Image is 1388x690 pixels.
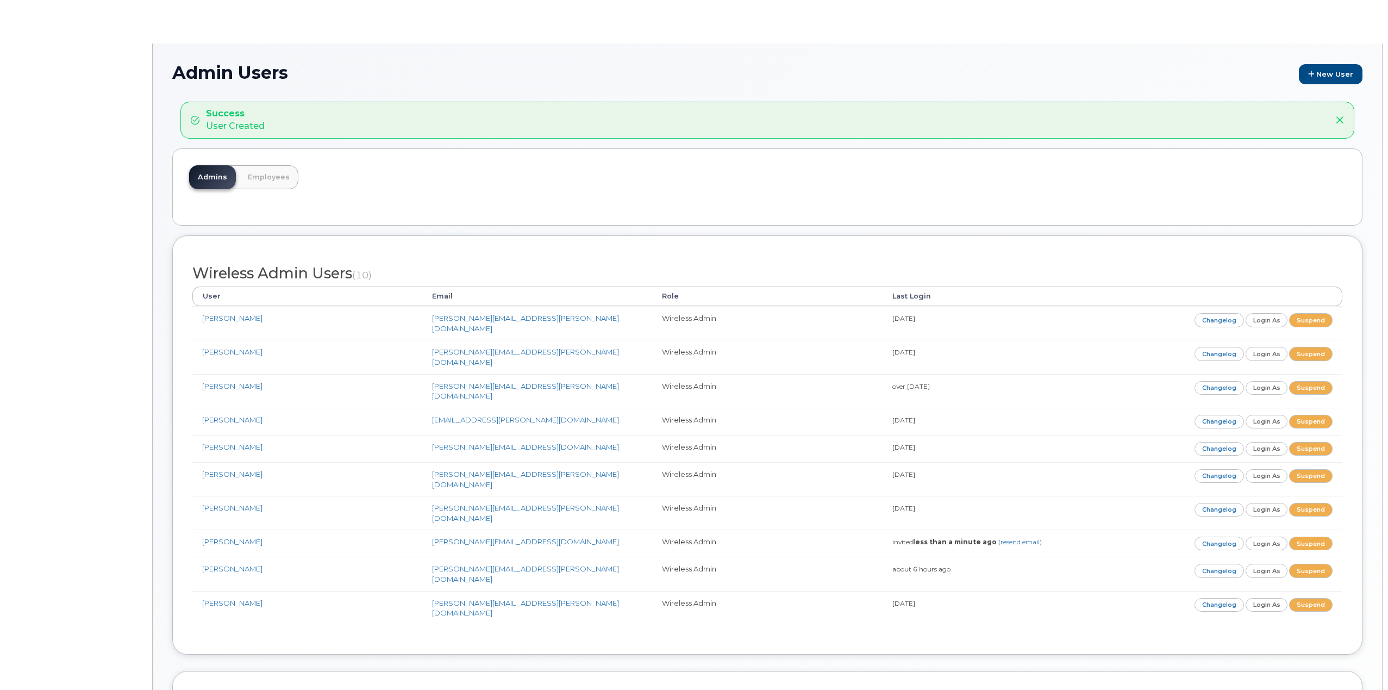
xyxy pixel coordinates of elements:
[1195,564,1244,577] a: Changelog
[892,565,951,573] small: about 6 hours ago
[883,287,1112,306] th: Last Login
[1289,347,1333,360] a: Suspend
[652,408,882,435] td: Wireless Admin
[652,340,882,374] td: Wireless Admin
[1195,313,1244,327] a: Changelog
[1195,503,1244,517] a: Changelog
[1246,313,1288,327] a: Login as
[432,347,619,366] a: [PERSON_NAME][EMAIL_ADDRESS][PERSON_NAME][DOMAIN_NAME]
[202,564,262,573] a: [PERSON_NAME]
[202,599,262,607] a: [PERSON_NAME]
[192,265,1342,282] h2: Wireless Admin Users
[1195,381,1244,395] a: Changelog
[652,287,882,306] th: Role
[432,443,619,451] a: [PERSON_NAME][EMAIL_ADDRESS][DOMAIN_NAME]
[892,382,930,390] small: over [DATE]
[1246,347,1288,360] a: Login as
[422,287,652,306] th: Email
[1195,537,1244,550] a: Changelog
[1246,469,1288,483] a: Login as
[892,599,915,607] small: [DATE]
[652,462,882,496] td: Wireless Admin
[1289,503,1333,517] a: Suspend
[1195,347,1244,360] a: Changelog
[172,63,1362,84] h1: Admin Users
[1246,564,1288,577] a: Login as
[202,537,262,546] a: [PERSON_NAME]
[202,347,262,356] a: [PERSON_NAME]
[202,314,262,322] a: [PERSON_NAME]
[652,374,882,408] td: Wireless Admin
[1195,415,1244,428] a: Changelog
[652,557,882,590] td: Wireless Admin
[892,416,915,424] small: [DATE]
[1289,313,1333,327] a: Suspend
[202,503,262,512] a: [PERSON_NAME]
[206,108,265,133] div: User Created
[1289,442,1333,456] a: Suspend
[432,503,619,523] a: [PERSON_NAME][EMAIL_ADDRESS][PERSON_NAME][DOMAIN_NAME]
[432,382,619,401] a: [PERSON_NAME][EMAIL_ADDRESS][PERSON_NAME][DOMAIN_NAME]
[352,269,372,281] small: (10)
[202,382,262,390] a: [PERSON_NAME]
[1289,469,1333,483] a: Suspend
[1246,442,1288,456] a: Login as
[202,443,262,451] a: [PERSON_NAME]
[652,591,882,625] td: Wireless Admin
[652,306,882,340] td: Wireless Admin
[998,538,1042,546] a: (resend email)
[1289,598,1333,612] a: Suspend
[1246,415,1288,428] a: Login as
[892,504,915,512] small: [DATE]
[1246,503,1288,517] a: Login as
[432,470,619,489] a: [PERSON_NAME][EMAIL_ADDRESS][PERSON_NAME][DOMAIN_NAME]
[432,415,619,424] a: [EMAIL_ADDRESS][PERSON_NAME][DOMAIN_NAME]
[1289,564,1333,577] a: Suspend
[202,415,262,424] a: [PERSON_NAME]
[892,348,915,356] small: [DATE]
[1246,381,1288,395] a: Login as
[1246,598,1288,612] a: Login as
[1299,64,1362,84] a: New User
[1289,381,1333,395] a: Suspend
[192,287,422,306] th: User
[892,314,915,322] small: [DATE]
[432,537,619,546] a: [PERSON_NAME][EMAIL_ADDRESS][DOMAIN_NAME]
[1195,598,1244,612] a: Changelog
[1195,469,1244,483] a: Changelog
[1195,442,1244,456] a: Changelog
[189,165,236,189] a: Admins
[239,165,298,189] a: Employees
[892,443,915,451] small: [DATE]
[1289,537,1333,550] a: Suspend
[206,108,265,120] strong: Success
[432,314,619,333] a: [PERSON_NAME][EMAIL_ADDRESS][PERSON_NAME][DOMAIN_NAME]
[892,470,915,478] small: [DATE]
[1246,537,1288,550] a: Login as
[1289,415,1333,428] a: Suspend
[892,538,1042,546] small: invited
[652,496,882,530] td: Wireless Admin
[652,530,882,557] td: Wireless Admin
[432,599,619,618] a: [PERSON_NAME][EMAIL_ADDRESS][PERSON_NAME][DOMAIN_NAME]
[432,564,619,583] a: [PERSON_NAME][EMAIL_ADDRESS][PERSON_NAME][DOMAIN_NAME]
[913,538,997,546] strong: less than a minute ago
[202,470,262,478] a: [PERSON_NAME]
[652,435,882,462] td: Wireless Admin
